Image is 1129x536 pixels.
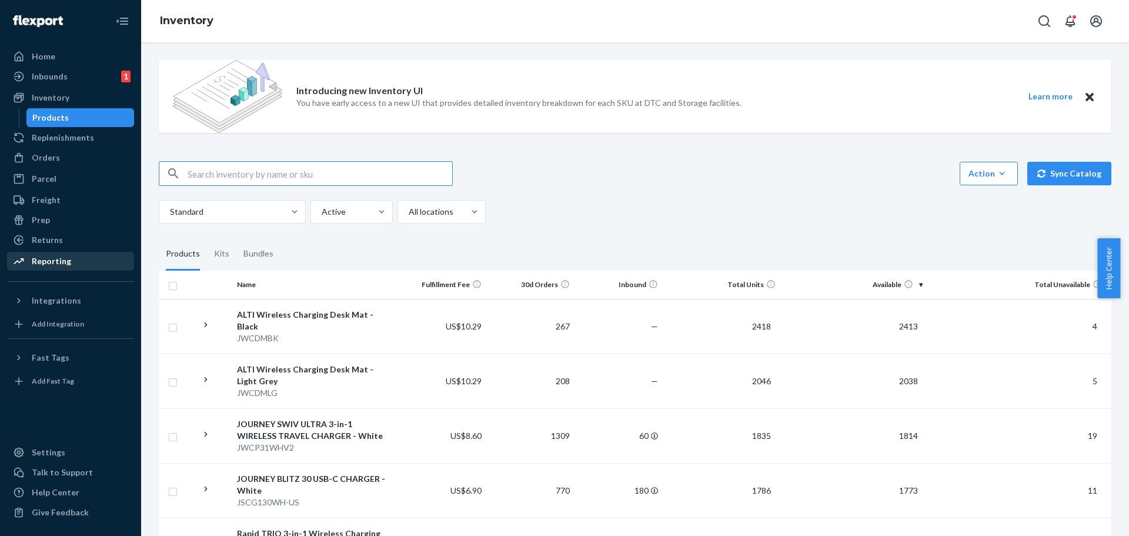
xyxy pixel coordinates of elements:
div: Parcel [32,173,56,185]
div: Returns [32,234,63,246]
div: Replenishments [32,132,94,144]
button: Give Feedback [7,503,134,522]
button: Sync Catalog [1027,162,1111,185]
td: 208 [486,354,574,408]
div: Integrations [32,295,81,307]
a: Prep [7,211,134,229]
a: Settings [7,443,134,462]
td: 1309 [486,408,574,463]
div: Freight [32,194,61,206]
a: Replenishments [7,128,134,147]
div: JOURNEY BLITZ 30 USB-C CHARGER - White [237,473,393,497]
span: 1786 [747,485,776,495]
button: Fast Tags [7,348,134,367]
a: Add Fast Tag [7,372,134,391]
span: 11 [1083,485,1102,495]
div: Give Feedback [32,507,89,518]
div: Fast Tags [32,352,69,364]
th: Total Units [663,271,780,299]
div: Inbounds [32,71,68,82]
span: US$8.60 [450,431,482,441]
td: 60 [574,408,663,463]
span: 5 [1088,376,1102,386]
a: Returns [7,231,134,249]
input: Active [320,206,322,218]
div: JSCG130WH-US [237,497,393,508]
div: Settings [32,447,65,458]
div: Help Center [32,487,79,498]
input: Search inventory by name or sku [188,162,452,185]
a: Parcel [7,169,134,188]
a: Talk to Support [7,463,134,482]
th: Name [232,271,398,299]
div: ALTI Wireless Charging Desk Mat - Black [237,309,393,332]
td: 770 [486,463,574,518]
span: 4 [1088,321,1102,331]
div: Home [32,51,55,62]
div: Products [32,112,69,124]
span: — [651,376,658,386]
input: Standard [169,206,170,218]
td: 267 [486,299,574,354]
div: Reporting [32,255,71,267]
div: Add Fast Tag [32,376,74,386]
span: 2418 [747,321,776,331]
button: Open Search Box [1033,9,1056,33]
a: Add Integration [7,315,134,334]
div: JOURNEY SWIV ULTRA 3-in-1 WIRELESS TRAVEL CHARGER - White [237,418,393,442]
div: 1 [121,71,131,82]
div: JWCP31WHV2 [237,442,393,454]
div: Add Integration [32,319,84,329]
div: Orders [32,152,60,164]
a: Freight [7,191,134,209]
th: Inbound [574,271,663,299]
p: Introducing new Inventory UI [296,84,423,98]
div: Inventory [32,92,69,104]
th: Fulfillment Fee [398,271,486,299]
th: 30d Orders [486,271,574,299]
span: US$10.29 [446,376,482,386]
button: Open notifications [1058,9,1082,33]
a: Inventory [160,14,213,27]
button: Action [960,162,1018,185]
div: Bundles [243,238,273,271]
div: Talk to Support [32,467,93,478]
span: US$10.29 [446,321,482,331]
button: Learn more [1021,89,1080,104]
button: Close Navigation [111,9,134,33]
a: Home [7,47,134,66]
div: Action [968,168,1009,179]
span: 19 [1083,431,1102,441]
span: 1814 [894,431,923,441]
td: 180 [574,463,663,518]
a: Inventory [7,88,134,107]
img: new-reports-banner-icon.82668bd98b6a51aee86340f2a7b77ae3.png [173,60,282,133]
a: Reporting [7,252,134,271]
ol: breadcrumbs [151,4,223,38]
a: Inbounds1 [7,67,134,86]
a: Orders [7,148,134,167]
button: Open account menu [1084,9,1108,33]
span: 2038 [894,376,923,386]
span: US$6.90 [450,485,482,495]
button: Help Center [1097,238,1120,298]
div: Products [166,238,200,271]
button: Close [1082,89,1097,104]
div: Prep [32,214,50,226]
span: 1773 [894,485,923,495]
span: 2413 [894,321,923,331]
img: Flexport logo [13,15,63,27]
a: Help Center [7,483,134,502]
span: 2046 [747,376,776,386]
span: — [651,321,658,331]
th: Available [780,271,927,299]
div: JWCDMLG [237,387,393,399]
div: ALTI Wireless Charging Desk Mat - Light Grey [237,364,393,387]
div: Kits [214,238,229,271]
input: All locations [407,206,409,218]
span: 1835 [747,431,776,441]
a: Products [26,108,135,127]
th: Total Unavailable [927,271,1111,299]
button: Integrations [7,291,134,310]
